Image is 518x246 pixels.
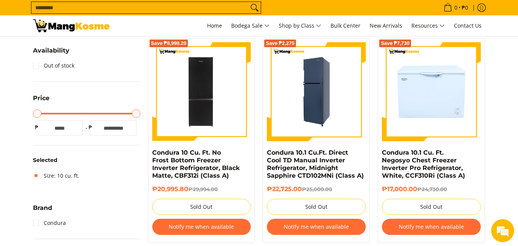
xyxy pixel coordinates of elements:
[33,124,41,131] span: ₱
[366,15,406,36] a: New Arrivals
[33,157,140,164] h6: Selected
[33,19,110,32] img: Condura 10 cu. ft. | Mang Kosme
[411,21,445,31] span: Resources
[327,15,364,36] a: Bulk Center
[33,95,49,107] summary: Open
[382,219,481,235] button: Notify me when available
[87,124,94,131] span: ₱
[33,170,79,182] a: Size: 10 cu. ft.
[441,3,470,12] span: •
[33,95,49,101] span: Price
[460,5,469,10] span: ₱0
[227,15,273,36] a: Bodega Sale
[152,219,251,235] button: Notify me when available
[454,22,482,29] span: Contact Us
[453,5,459,10] span: 0
[331,22,360,29] span: Bulk Center
[267,149,364,179] a: Condura 10.1 Cu.Ft. Direct Cool TD Manual Inverter Refrigerator, Midnight Sapphire CTD102MNi (Cla...
[152,149,240,179] a: Condura 10 Cu. Ft. No Frost Bottom Freezer Inverter Refrigerator, Black Matte, CBF312i (Class A)
[450,15,485,36] a: Contact Us
[267,199,366,215] button: Sold Out
[152,199,251,215] button: Sold Out
[33,48,69,59] summary: Open
[275,15,325,36] a: Shop by Class
[266,41,294,46] span: Save ₱2,275
[381,41,409,46] span: Save ₱7,730
[33,205,52,211] span: Brand
[417,186,447,192] del: ₱24,730.00
[231,21,270,31] span: Bodega Sale
[207,22,222,29] span: Home
[33,59,74,72] a: Out of stock
[33,205,52,217] summary: Open
[382,199,481,215] button: Sold Out
[203,15,226,36] a: Home
[370,22,402,29] span: New Arrivals
[152,185,251,193] h6: ₱20,995.80
[382,42,481,141] img: Condura 10.1 Cu. Ft. Negosyo Chest Freezer Inverter Pro Refrigerator, White, CCF310Ri (Class A)
[33,48,69,54] span: Availability
[267,43,366,140] img: Condura 10.1 Cu.Ft. Direct Cool TD Manual Inverter Refrigerator, Midnight Sapphire CTD102MNi (Cla...
[382,149,465,179] a: Condura 10.1 Cu. Ft. Negosyo Chest Freezer Inverter Pro Refrigerator, White, CCF310Ri (Class A)
[188,186,218,192] del: ₱29,994.00
[382,185,481,193] h6: ₱17,000.00
[408,15,449,36] a: Resources
[279,21,321,31] span: Shop by Class
[33,217,66,229] a: Condura
[267,185,366,193] h6: ₱22,725.00
[117,15,485,36] nav: Main Menu
[152,42,251,141] img: Condura 10 Cu. Ft. No Frost Bottom Freezer Inverter Refrigerator, Black Matte, CBF312i (Class A)
[302,186,332,192] del: ₱25,000.00
[151,41,187,46] span: Save ₱8,998.20
[267,219,366,235] button: Notify me when available
[248,2,261,13] button: Search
